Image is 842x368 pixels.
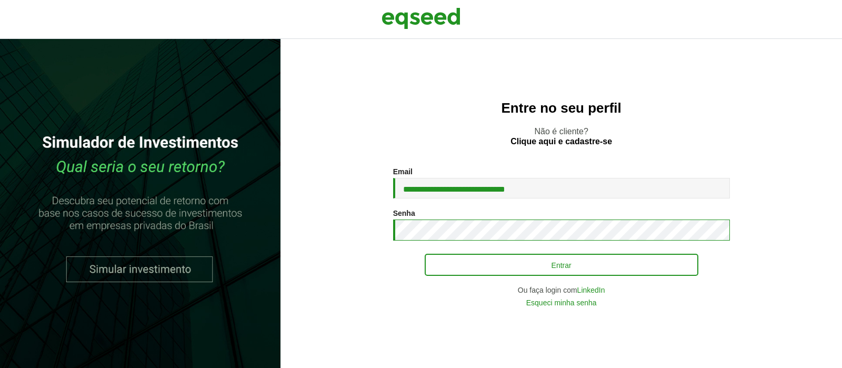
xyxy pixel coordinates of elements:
a: LinkedIn [577,286,605,294]
h2: Entre no seu perfil [302,101,821,116]
label: Senha [393,210,415,217]
img: EqSeed Logo [382,5,460,32]
label: Email [393,168,413,175]
button: Entrar [425,254,698,276]
a: Clique aqui e cadastre-se [510,137,612,146]
p: Não é cliente? [302,126,821,146]
div: Ou faça login com [393,286,730,294]
a: Esqueci minha senha [526,299,597,306]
